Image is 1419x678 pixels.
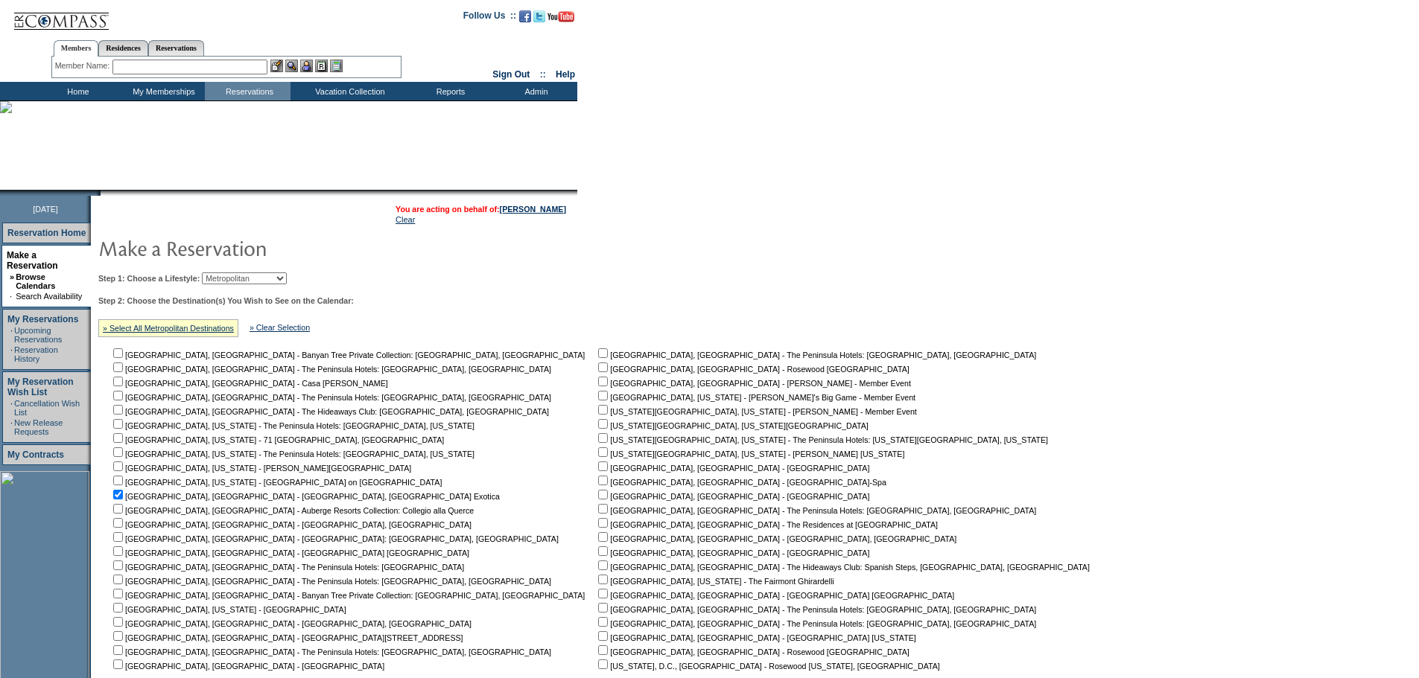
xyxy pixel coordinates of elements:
[595,577,834,586] nobr: [GEOGRAPHIC_DATA], [US_STATE] - The Fairmont Ghirardelli
[10,272,14,281] b: »
[595,662,940,671] nobr: [US_STATE], D.C., [GEOGRAPHIC_DATA] - Rosewood [US_STATE], [GEOGRAPHIC_DATA]
[110,435,444,444] nobr: [GEOGRAPHIC_DATA], [US_STATE] - 71 [GEOGRAPHIC_DATA], [GEOGRAPHIC_DATA]
[110,591,585,600] nobr: [GEOGRAPHIC_DATA], [GEOGRAPHIC_DATA] - Banyan Tree Private Collection: [GEOGRAPHIC_DATA], [GEOGRA...
[300,60,313,72] img: Impersonate
[463,9,516,27] td: Follow Us ::
[14,345,58,363] a: Reservation History
[595,591,954,600] nobr: [GEOGRAPHIC_DATA], [GEOGRAPHIC_DATA] - [GEOGRAPHIC_DATA] [GEOGRAPHIC_DATA]
[110,379,388,388] nobr: [GEOGRAPHIC_DATA], [GEOGRAPHIC_DATA] - Casa [PERSON_NAME]
[7,228,86,238] a: Reservation Home
[7,250,58,271] a: Make a Reservation
[16,292,82,301] a: Search Availability
[54,40,99,57] a: Members
[110,478,442,487] nobr: [GEOGRAPHIC_DATA], [US_STATE] - [GEOGRAPHIC_DATA] on [GEOGRAPHIC_DATA]
[119,82,205,100] td: My Memberships
[110,563,464,572] nobr: [GEOGRAPHIC_DATA], [GEOGRAPHIC_DATA] - The Peninsula Hotels: [GEOGRAPHIC_DATA]
[148,40,204,56] a: Reservations
[533,15,545,24] a: Follow us on Twitter
[533,10,545,22] img: Follow us on Twitter
[110,619,472,628] nobr: [GEOGRAPHIC_DATA], [GEOGRAPHIC_DATA] - [GEOGRAPHIC_DATA], [GEOGRAPHIC_DATA]
[595,534,956,543] nobr: [GEOGRAPHIC_DATA], [GEOGRAPHIC_DATA] - [GEOGRAPHIC_DATA], [GEOGRAPHIC_DATA]
[10,326,13,344] td: ·
[110,549,469,557] nobr: [GEOGRAPHIC_DATA], [GEOGRAPHIC_DATA] - [GEOGRAPHIC_DATA] [GEOGRAPHIC_DATA]
[250,323,310,332] a: » Clear Selection
[595,379,911,388] nobr: [GEOGRAPHIC_DATA], [GEOGRAPHIC_DATA] - [PERSON_NAME] - Member Event
[595,435,1048,444] nobr: [US_STATE][GEOGRAPHIC_DATA], [US_STATE] - The Peninsula Hotels: [US_STATE][GEOGRAPHIC_DATA], [US_...
[10,292,14,301] td: ·
[291,82,406,100] td: Vacation Collection
[14,399,80,417] a: Cancellation Wish List
[110,633,463,642] nobr: [GEOGRAPHIC_DATA], [GEOGRAPHIC_DATA] - [GEOGRAPHIC_DATA][STREET_ADDRESS]
[595,478,886,487] nobr: [GEOGRAPHIC_DATA], [GEOGRAPHIC_DATA] - [GEOGRAPHIC_DATA]-Spa
[595,407,917,416] nobr: [US_STATE][GEOGRAPHIC_DATA], [US_STATE] - [PERSON_NAME] - Member Event
[7,377,74,397] a: My Reservation Wish List
[10,399,13,417] td: ·
[595,365,909,374] nobr: [GEOGRAPHIC_DATA], [GEOGRAPHIC_DATA] - Rosewood [GEOGRAPHIC_DATA]
[519,15,531,24] a: Become our fan on Facebook
[595,647,909,656] nobr: [GEOGRAPHIC_DATA], [GEOGRAPHIC_DATA] - Rosewood [GEOGRAPHIC_DATA]
[110,351,585,359] nobr: [GEOGRAPHIC_DATA], [GEOGRAPHIC_DATA] - Banyan Tree Private Collection: [GEOGRAPHIC_DATA], [GEOGRA...
[55,60,112,72] div: Member Name:
[98,40,148,56] a: Residences
[98,274,200,283] b: Step 1: Choose a Lifestyle:
[98,296,354,305] b: Step 2: Choose the Destination(s) You Wish to See on the Calendar:
[595,421,869,430] nobr: [US_STATE][GEOGRAPHIC_DATA], [US_STATE][GEOGRAPHIC_DATA]
[595,619,1036,628] nobr: [GEOGRAPHIC_DATA], [GEOGRAPHIC_DATA] - The Peninsula Hotels: [GEOGRAPHIC_DATA], [GEOGRAPHIC_DATA]
[110,464,411,473] nobr: [GEOGRAPHIC_DATA], [US_STATE] - [PERSON_NAME][GEOGRAPHIC_DATA]
[110,450,474,458] nobr: [GEOGRAPHIC_DATA], [US_STATE] - The Peninsula Hotels: [GEOGRAPHIC_DATA], [US_STATE]
[14,418,63,436] a: New Release Requests
[595,393,915,402] nobr: [GEOGRAPHIC_DATA], [US_STATE] - [PERSON_NAME]'s Big Game - Member Event
[110,647,551,656] nobr: [GEOGRAPHIC_DATA], [GEOGRAPHIC_DATA] - The Peninsula Hotels: [GEOGRAPHIC_DATA], [GEOGRAPHIC_DATA]
[396,205,566,214] span: You are acting on behalf of:
[595,633,916,642] nobr: [GEOGRAPHIC_DATA], [GEOGRAPHIC_DATA] - [GEOGRAPHIC_DATA] [US_STATE]
[33,205,58,214] span: [DATE]
[14,326,62,344] a: Upcoming Reservations
[595,351,1036,359] nobr: [GEOGRAPHIC_DATA], [GEOGRAPHIC_DATA] - The Peninsula Hotels: [GEOGRAPHIC_DATA], [GEOGRAPHIC_DATA]
[330,60,343,72] img: b_calculator.gif
[595,492,869,501] nobr: [GEOGRAPHIC_DATA], [GEOGRAPHIC_DATA] - [GEOGRAPHIC_DATA]
[595,464,869,473] nobr: [GEOGRAPHIC_DATA], [GEOGRAPHIC_DATA] - [GEOGRAPHIC_DATA]
[110,577,551,586] nobr: [GEOGRAPHIC_DATA], [GEOGRAPHIC_DATA] - The Peninsula Hotels: [GEOGRAPHIC_DATA], [GEOGRAPHIC_DATA]
[492,82,577,100] td: Admin
[110,407,549,416] nobr: [GEOGRAPHIC_DATA], [GEOGRAPHIC_DATA] - The Hideaways Club: [GEOGRAPHIC_DATA], [GEOGRAPHIC_DATA]
[7,450,64,460] a: My Contracts
[110,534,559,543] nobr: [GEOGRAPHIC_DATA], [GEOGRAPHIC_DATA] - [GEOGRAPHIC_DATA]: [GEOGRAPHIC_DATA], [GEOGRAPHIC_DATA]
[492,69,530,80] a: Sign Out
[270,60,283,72] img: b_edit.gif
[547,15,574,24] a: Subscribe to our YouTube Channel
[16,272,55,290] a: Browse Calendars
[595,450,904,458] nobr: [US_STATE][GEOGRAPHIC_DATA], [US_STATE] - [PERSON_NAME] [US_STATE]
[556,69,575,80] a: Help
[110,393,551,402] nobr: [GEOGRAPHIC_DATA], [GEOGRAPHIC_DATA] - The Peninsula Hotels: [GEOGRAPHIC_DATA], [GEOGRAPHIC_DATA]
[10,345,13,363] td: ·
[110,605,346,614] nobr: [GEOGRAPHIC_DATA], [US_STATE] - [GEOGRAPHIC_DATA]
[110,662,384,671] nobr: [GEOGRAPHIC_DATA], [GEOGRAPHIC_DATA] - [GEOGRAPHIC_DATA]
[110,506,474,515] nobr: [GEOGRAPHIC_DATA], [GEOGRAPHIC_DATA] - Auberge Resorts Collection: Collegio alla Querce
[595,520,938,529] nobr: [GEOGRAPHIC_DATA], [GEOGRAPHIC_DATA] - The Residences at [GEOGRAPHIC_DATA]
[519,10,531,22] img: Become our fan on Facebook
[101,190,102,196] img: blank.gif
[7,314,78,324] a: My Reservations
[396,215,415,224] a: Clear
[406,82,492,100] td: Reports
[110,520,472,529] nobr: [GEOGRAPHIC_DATA], [GEOGRAPHIC_DATA] - [GEOGRAPHIC_DATA], [GEOGRAPHIC_DATA]
[110,492,500,501] nobr: [GEOGRAPHIC_DATA], [GEOGRAPHIC_DATA] - [GEOGRAPHIC_DATA], [GEOGRAPHIC_DATA] Exotica
[98,233,396,263] img: pgTtlMakeReservation.gif
[500,205,566,214] a: [PERSON_NAME]
[95,190,101,196] img: promoShadowLeftCorner.gif
[315,60,328,72] img: Reservations
[547,11,574,22] img: Subscribe to our YouTube Channel
[540,69,546,80] span: ::
[595,563,1090,572] nobr: [GEOGRAPHIC_DATA], [GEOGRAPHIC_DATA] - The Hideaways Club: Spanish Steps, [GEOGRAPHIC_DATA], [GEO...
[595,549,869,557] nobr: [GEOGRAPHIC_DATA], [GEOGRAPHIC_DATA] - [GEOGRAPHIC_DATA]
[103,324,234,333] a: » Select All Metropolitan Destinations
[205,82,291,100] td: Reservations
[285,60,298,72] img: View
[595,506,1036,515] nobr: [GEOGRAPHIC_DATA], [GEOGRAPHIC_DATA] - The Peninsula Hotels: [GEOGRAPHIC_DATA], [GEOGRAPHIC_DATA]
[10,418,13,436] td: ·
[110,365,551,374] nobr: [GEOGRAPHIC_DATA], [GEOGRAPHIC_DATA] - The Peninsula Hotels: [GEOGRAPHIC_DATA], [GEOGRAPHIC_DATA]
[595,605,1036,614] nobr: [GEOGRAPHIC_DATA], [GEOGRAPHIC_DATA] - The Peninsula Hotels: [GEOGRAPHIC_DATA], [GEOGRAPHIC_DATA]
[34,82,119,100] td: Home
[110,421,474,430] nobr: [GEOGRAPHIC_DATA], [US_STATE] - The Peninsula Hotels: [GEOGRAPHIC_DATA], [US_STATE]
